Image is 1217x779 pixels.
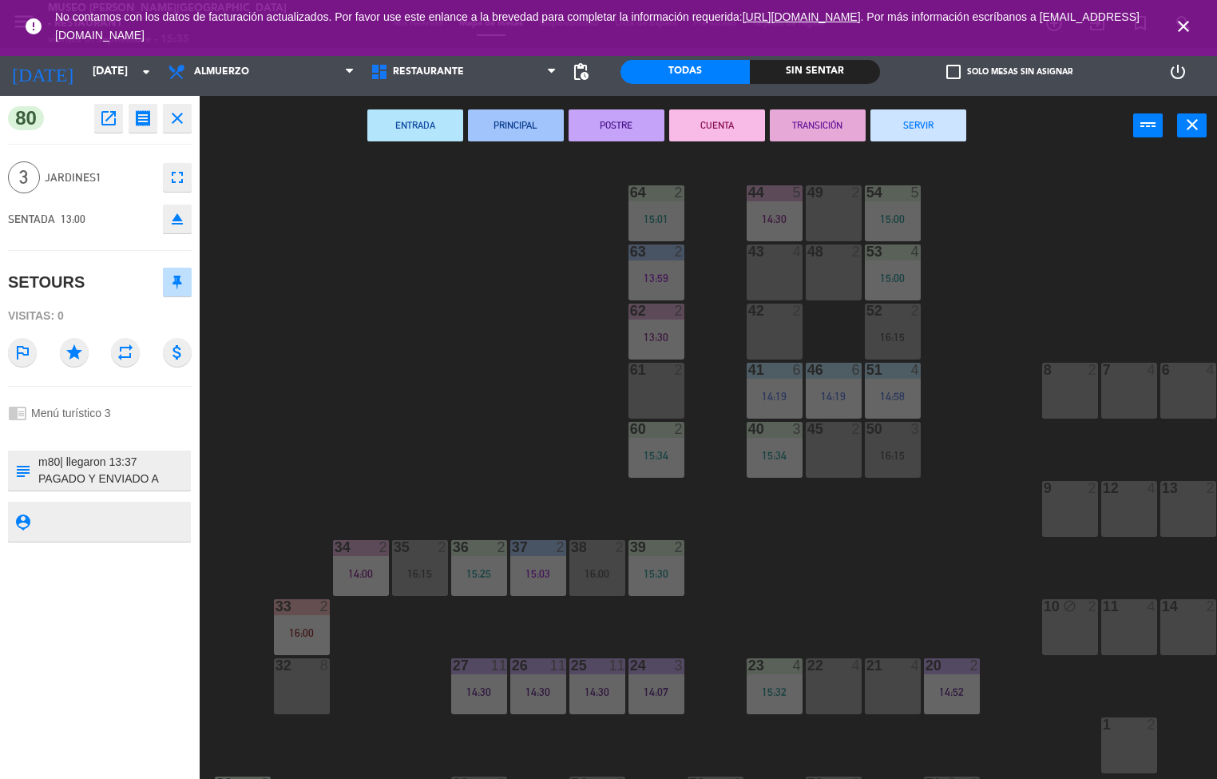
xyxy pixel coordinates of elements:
[628,686,684,698] div: 14:07
[630,244,631,259] div: 63
[674,185,684,200] div: 2
[1147,717,1156,732] div: 2
[910,363,920,377] div: 4
[910,658,920,673] div: 4
[451,568,507,579] div: 15:25
[807,658,808,673] div: 22
[8,302,192,330] div: Visitas: 0
[276,599,276,614] div: 33
[674,304,684,318] div: 2
[630,185,631,200] div: 64
[45,169,155,187] span: Jardines1
[851,422,861,436] div: 2
[1206,481,1215,495] div: 2
[866,658,867,673] div: 21
[924,686,980,698] div: 14:52
[946,65,961,79] span: check_box_outline_blank
[792,422,802,436] div: 3
[748,658,749,673] div: 23
[319,599,329,614] div: 2
[747,213,803,225] div: 14:30
[453,658,454,673] div: 27
[168,209,187,229] i: eject
[630,658,631,673] div: 24
[438,540,447,554] div: 2
[512,540,513,554] div: 37
[630,540,631,554] div: 39
[129,104,157,133] button: receipt
[137,62,156,81] i: arrow_drop_down
[910,185,920,200] div: 5
[608,658,624,673] div: 11
[806,391,862,402] div: 14:19
[910,304,920,318] div: 2
[910,244,920,259] div: 4
[163,163,192,192] button: fullscreen
[111,338,140,367] i: repeat
[333,568,389,579] div: 14:00
[1088,599,1097,614] div: 2
[8,161,40,193] span: 3
[1177,113,1207,137] button: close
[571,540,572,554] div: 38
[1174,17,1193,36] i: close
[866,363,867,377] div: 51
[865,391,921,402] div: 14:58
[851,658,861,673] div: 4
[468,109,564,141] button: PRINCIPAL
[451,686,507,698] div: 14:30
[870,109,966,141] button: SERVIR
[630,363,631,377] div: 61
[747,450,803,461] div: 15:34
[630,304,631,318] div: 62
[1133,113,1163,137] button: power_input
[628,450,684,461] div: 15:34
[748,363,749,377] div: 41
[807,422,808,436] div: 45
[168,168,187,187] i: fullscreen
[8,403,27,423] i: chrome_reader_mode
[807,244,808,259] div: 48
[866,304,867,318] div: 52
[571,62,590,81] span: pending_actions
[628,332,684,343] div: 13:30
[926,658,926,673] div: 20
[615,540,624,554] div: 2
[497,540,506,554] div: 2
[674,363,684,377] div: 2
[8,106,44,130] span: 80
[569,568,625,579] div: 16:00
[792,658,802,673] div: 4
[620,60,750,84] div: Todas
[792,185,802,200] div: 5
[1162,481,1163,495] div: 13
[747,391,803,402] div: 14:19
[1088,363,1097,377] div: 2
[865,213,921,225] div: 15:00
[792,304,802,318] div: 2
[31,407,111,419] span: Menú turístico 3
[276,658,276,673] div: 32
[24,17,43,36] i: error
[674,244,684,259] div: 2
[556,540,565,554] div: 2
[1162,599,1163,614] div: 14
[163,205,192,233] button: eject
[61,213,85,225] span: 13:00
[1147,363,1156,377] div: 4
[743,10,861,23] a: [URL][DOMAIN_NAME]
[674,658,684,673] div: 3
[8,213,55,225] span: SENTADA
[1206,363,1215,377] div: 4
[910,422,920,436] div: 3
[946,65,1072,79] label: Solo mesas sin asignar
[792,244,802,259] div: 4
[55,10,1140,42] a: . Por más información escríbanos a [EMAIL_ADDRESS][DOMAIN_NAME]
[1088,481,1097,495] div: 2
